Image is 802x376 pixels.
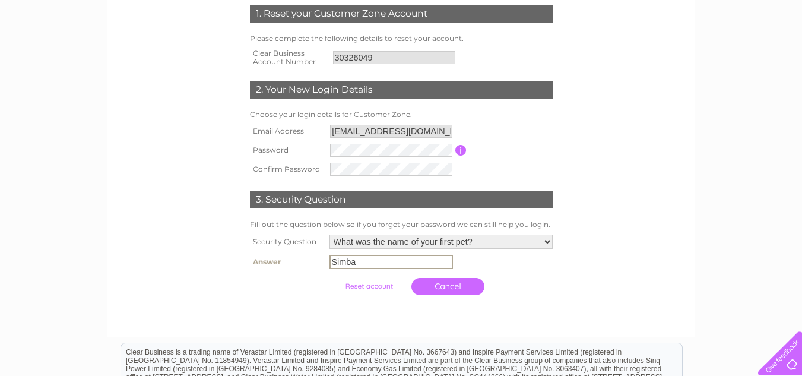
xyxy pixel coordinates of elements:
td: Please complete the following details to reset your account. [247,31,556,46]
a: Cancel [411,278,484,295]
a: Water [636,50,658,59]
div: 2. Your New Login Details [250,81,553,99]
div: Clear Business is a trading name of Verastar Limited (registered in [GEOGRAPHIC_DATA] No. 3667643... [121,7,682,58]
td: Choose your login details for Customer Zone. [247,108,556,122]
a: Contact [766,50,795,59]
th: Clear Business Account Number [247,46,330,69]
th: Email Address [247,122,328,141]
div: 3. Security Question [250,191,553,208]
a: Telecoms [699,50,734,59]
img: logo.png [28,31,88,67]
th: Confirm Password [247,160,328,179]
td: Fill out the question below so if you forget your password we can still help you login. [247,217,556,232]
input: Submit [332,278,405,295]
th: Answer [247,252,326,272]
input: Information [455,145,467,156]
div: 1. Reset your Customer Zone Account [250,5,553,23]
a: Energy [665,50,692,59]
a: Blog [741,50,759,59]
a: 0333 014 3131 [578,6,660,21]
th: Security Question [247,232,326,252]
th: Password [247,141,328,160]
